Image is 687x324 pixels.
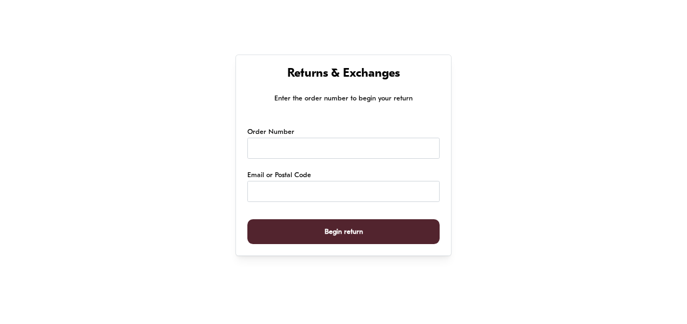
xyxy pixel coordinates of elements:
button: Begin return [247,219,440,245]
h1: Returns & Exchanges [247,66,440,82]
span: Begin return [325,220,363,244]
label: Order Number [247,127,294,138]
p: Enter the order number to begin your return [247,93,440,104]
label: Email or Postal Code [247,170,311,181]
